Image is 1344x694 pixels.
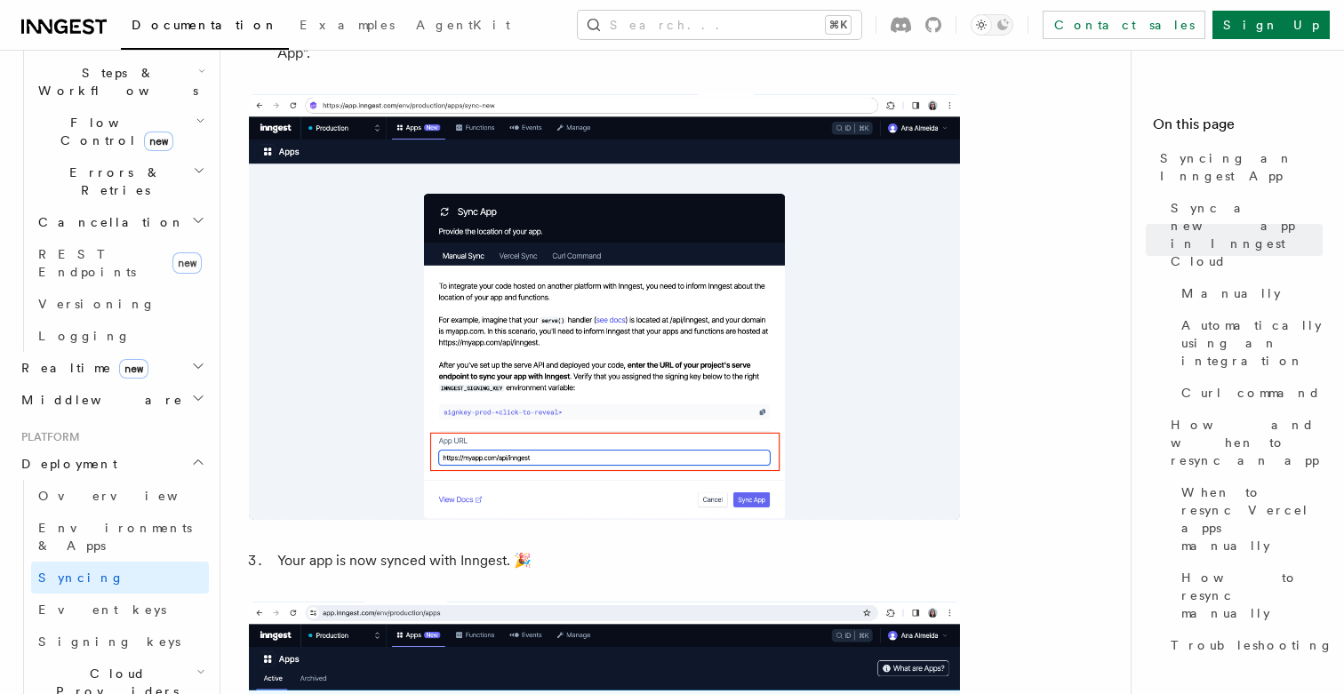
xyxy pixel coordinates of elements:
a: Environments & Apps [31,512,209,562]
button: Search...⌘K [578,11,861,39]
a: Versioning [31,288,209,320]
a: Examples [289,5,405,48]
a: Syncing an Inngest App [1153,142,1323,192]
span: Cancellation [31,213,185,231]
span: new [172,252,202,274]
a: When to resync Vercel apps manually [1174,476,1323,562]
span: Deployment [14,455,117,473]
span: Flow Control [31,114,196,149]
a: Troubleshooting [1164,629,1323,661]
span: AgentKit [416,18,510,32]
a: Documentation [121,5,289,50]
div: Inngest Functions [14,25,209,352]
button: Toggle dark mode [971,14,1013,36]
span: Syncing an Inngest App [1160,149,1323,185]
span: new [119,359,148,379]
button: Realtimenew [14,352,209,384]
span: Platform [14,430,80,444]
span: When to resync Vercel apps manually [1181,483,1323,554]
h4: On this page [1153,114,1323,142]
a: Overview [31,480,209,512]
span: Middleware [14,391,183,409]
a: Syncing [31,562,209,594]
span: Sync a new app in Inngest Cloud [1171,199,1323,270]
span: Troubleshooting [1171,636,1333,654]
button: Cancellation [31,206,209,238]
span: Logging [38,329,131,343]
a: Manually [1174,277,1323,309]
li: Your app is now synced with Inngest. 🎉 [272,548,960,573]
span: Steps & Workflows [31,64,198,100]
button: Middleware [14,384,209,416]
span: Manually [1181,284,1281,302]
span: Signing keys [38,634,180,649]
span: Errors & Retries [31,164,193,199]
button: Deployment [14,448,209,480]
button: Errors & Retries [31,156,209,206]
a: AgentKit [405,5,521,48]
a: REST Endpointsnew [31,238,209,288]
img: Sync New App form where you paste your project’s serve endpoint to inform Inngest about the locat... [249,94,960,520]
span: Syncing [38,570,124,585]
kbd: ⌘K [826,16,851,34]
span: Event keys [38,602,166,617]
a: Contact sales [1043,11,1205,39]
span: Examples [300,18,395,32]
a: Event keys [31,594,209,626]
span: Automatically using an integration [1181,316,1323,370]
span: How and when to resync an app [1171,416,1323,469]
a: Signing keys [31,626,209,658]
a: Sign Up [1212,11,1330,39]
span: Curl command [1181,384,1321,402]
span: REST Endpoints [38,247,136,279]
button: Steps & Workflows [31,57,209,107]
button: Flow Controlnew [31,107,209,156]
a: Sync a new app in Inngest Cloud [1164,192,1323,277]
span: How to resync manually [1181,569,1323,622]
span: Environments & Apps [38,521,192,553]
span: new [144,132,173,151]
a: How and when to resync an app [1164,409,1323,476]
span: Realtime [14,359,148,377]
a: Logging [31,320,209,352]
span: Versioning [38,297,156,311]
a: Automatically using an integration [1174,309,1323,377]
a: How to resync manually [1174,562,1323,629]
span: Overview [38,489,221,503]
a: Curl command [1174,377,1323,409]
span: Documentation [132,18,278,32]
